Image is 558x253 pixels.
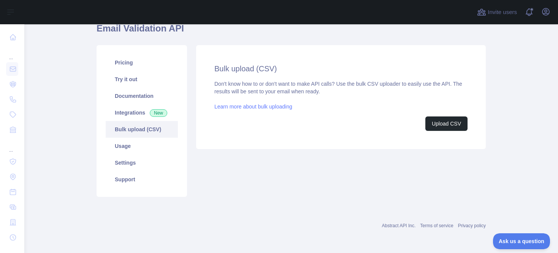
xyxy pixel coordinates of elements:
a: Learn more about bulk uploading [214,104,292,110]
div: ... [6,138,18,153]
a: Support [106,171,178,188]
a: Documentation [106,88,178,104]
a: Integrations New [106,104,178,121]
a: Abstract API Inc. [382,223,416,228]
span: Invite users [488,8,517,17]
iframe: Toggle Customer Support [493,233,550,249]
h2: Bulk upload (CSV) [214,63,468,74]
div: ... [6,46,18,61]
a: Usage [106,138,178,154]
button: Upload CSV [425,116,468,131]
a: Privacy policy [458,223,486,228]
span: New [150,109,167,117]
a: Settings [106,154,178,171]
a: Try it out [106,71,178,88]
button: Invite users [476,6,518,18]
h1: Email Validation API [97,22,486,41]
a: Pricing [106,54,178,71]
a: Bulk upload (CSV) [106,121,178,138]
a: Terms of service [420,223,453,228]
div: Don't know how to or don't want to make API calls? Use the bulk CSV uploader to easily use the AP... [214,80,468,131]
